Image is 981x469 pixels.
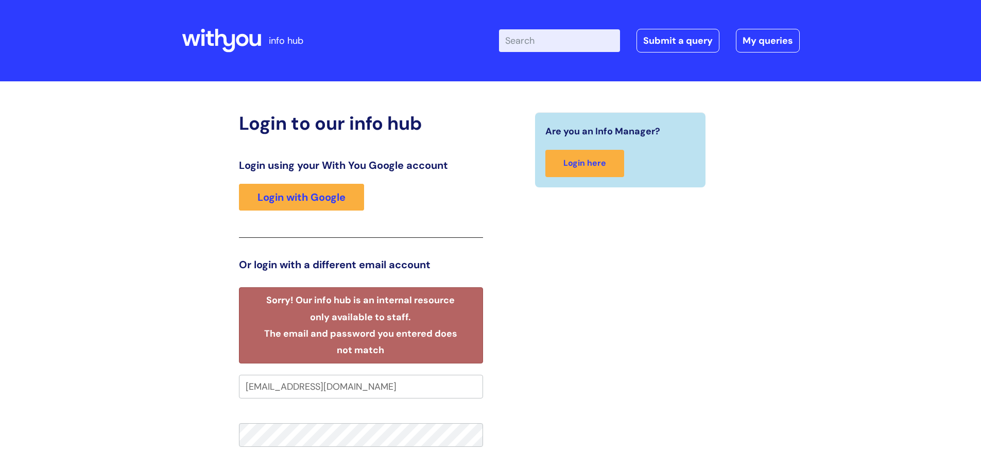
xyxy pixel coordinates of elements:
[269,32,303,49] p: info hub
[499,29,620,52] input: Search
[239,375,483,398] input: Your e-mail address
[545,123,660,140] span: Are you an Info Manager?
[239,159,483,171] h3: Login using your With You Google account
[257,292,464,325] li: Sorry! Our info hub is an internal resource only available to staff.
[736,29,800,53] a: My queries
[239,184,364,211] a: Login with Google
[545,150,624,177] a: Login here
[239,258,483,271] h3: Or login with a different email account
[636,29,719,53] a: Submit a query
[257,325,464,359] li: The email and password you entered does not match
[239,112,483,134] h2: Login to our info hub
